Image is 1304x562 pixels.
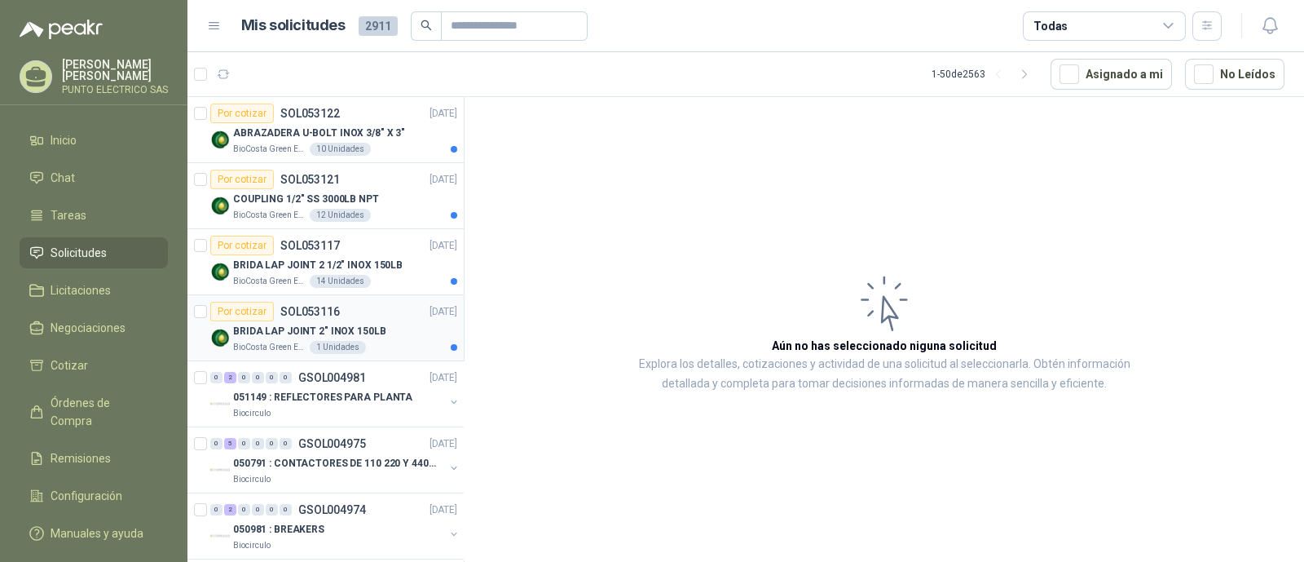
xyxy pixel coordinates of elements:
p: SOL053117 [280,240,340,251]
img: Company Logo [210,394,230,414]
img: Company Logo [210,526,230,546]
p: 050981 : BREAKERS [233,522,324,538]
p: SOL053122 [280,108,340,119]
div: 0 [238,372,250,383]
span: Manuales y ayuda [51,524,143,542]
a: Remisiones [20,443,168,474]
p: [DATE] [430,106,457,122]
p: [DATE] [430,238,457,254]
a: Chat [20,162,168,193]
a: Configuración [20,480,168,511]
div: 10 Unidades [310,143,371,156]
img: Company Logo [210,460,230,480]
div: 0 [210,438,222,449]
p: GSOL004974 [298,504,366,516]
span: Configuración [51,487,122,505]
a: Cotizar [20,350,168,381]
p: BioCosta Green Energy S.A.S [233,209,306,222]
p: BioCosta Green Energy S.A.S [233,143,306,156]
button: Asignado a mi [1051,59,1172,90]
div: 5 [224,438,236,449]
h1: Mis solicitudes [241,14,346,38]
a: Manuales y ayuda [20,518,168,549]
div: 0 [280,504,292,516]
div: 2 [224,504,236,516]
a: Tareas [20,200,168,231]
img: Company Logo [210,262,230,281]
a: Órdenes de Compra [20,387,168,436]
a: Por cotizarSOL053117[DATE] Company LogoBRIDA LAP JOINT 2 1/2" INOX 150LBBioCosta Green Energy S.A... [187,229,464,295]
p: [DATE] [430,304,457,320]
div: 0 [280,438,292,449]
span: 2911 [359,16,398,36]
div: 14 Unidades [310,275,371,288]
p: Biocirculo [233,473,271,486]
div: Por cotizar [210,236,274,255]
div: 2 [224,372,236,383]
div: Todas [1033,17,1068,35]
h3: Aún no has seleccionado niguna solicitud [772,337,997,355]
p: Biocirculo [233,539,271,552]
a: Por cotizarSOL053121[DATE] Company LogoCOUPLING 1/2" SS 3000LB NPTBioCosta Green Energy S.A.S12 U... [187,163,464,229]
div: Por cotizar [210,302,274,321]
p: BioCosta Green Energy S.A.S [233,341,306,354]
span: Solicitudes [51,244,107,262]
a: Por cotizarSOL053116[DATE] Company LogoBRIDA LAP JOINT 2" INOX 150LBBioCosta Green Energy S.A.S1 ... [187,295,464,361]
p: COUPLING 1/2" SS 3000LB NPT [233,192,379,207]
div: 1 - 50 de 2563 [932,61,1037,87]
a: 0 5 0 0 0 0 GSOL004975[DATE] Company Logo050791 : CONTACTORES DE 110 220 Y 440 VBiocirculo [210,434,460,486]
p: Explora los detalles, cotizaciones y actividad de una solicitud al seleccionarla. Obtén informaci... [628,355,1141,394]
p: Biocirculo [233,407,271,420]
div: 0 [252,372,264,383]
a: Licitaciones [20,275,168,306]
p: [DATE] [430,436,457,452]
div: 12 Unidades [310,209,371,222]
p: ABRAZADERA U-BOLT INOX 3/8" X 3" [233,126,405,141]
div: 0 [266,372,278,383]
button: No Leídos [1185,59,1284,90]
p: [DATE] [430,502,457,518]
p: 050791 : CONTACTORES DE 110 220 Y 440 V [233,456,436,471]
img: Company Logo [210,130,230,149]
div: Por cotizar [210,170,274,189]
div: Por cotizar [210,104,274,123]
div: 0 [280,372,292,383]
span: Inicio [51,131,77,149]
a: Por cotizarSOL053122[DATE] Company LogoABRAZADERA U-BOLT INOX 3/8" X 3"BioCosta Green Energy S.A.... [187,97,464,163]
p: SOL053121 [280,174,340,185]
a: Negociaciones [20,312,168,343]
div: 0 [266,504,278,516]
p: GSOL004981 [298,372,366,383]
span: Cotizar [51,356,88,374]
img: Company Logo [210,196,230,215]
div: 0 [210,504,222,516]
div: 1 Unidades [310,341,366,354]
span: search [421,20,432,31]
span: Negociaciones [51,319,126,337]
div: 0 [238,438,250,449]
p: GSOL004975 [298,438,366,449]
span: Chat [51,169,75,187]
p: [DATE] [430,172,457,188]
p: BRIDA LAP JOINT 2 1/2" INOX 150LB [233,258,403,273]
p: SOL053116 [280,306,340,317]
p: [DATE] [430,370,457,386]
a: 0 2 0 0 0 0 GSOL004981[DATE] Company Logo051149 : REFLECTORES PARA PLANTABiocirculo [210,368,460,420]
span: Tareas [51,206,86,224]
div: 0 [266,438,278,449]
p: BRIDA LAP JOINT 2" INOX 150LB [233,324,386,339]
div: 0 [252,504,264,516]
a: Solicitudes [20,237,168,268]
p: PUNTO ELECTRICO SAS [62,85,168,95]
img: Logo peakr [20,20,103,39]
p: 051149 : REFLECTORES PARA PLANTA [233,390,412,405]
img: Company Logo [210,328,230,347]
p: [PERSON_NAME] [PERSON_NAME] [62,59,168,82]
a: Inicio [20,125,168,156]
p: BioCosta Green Energy S.A.S [233,275,306,288]
a: 0 2 0 0 0 0 GSOL004974[DATE] Company Logo050981 : BREAKERSBiocirculo [210,500,460,552]
span: Licitaciones [51,281,111,299]
div: 0 [210,372,222,383]
span: Remisiones [51,449,111,467]
span: Órdenes de Compra [51,394,152,430]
